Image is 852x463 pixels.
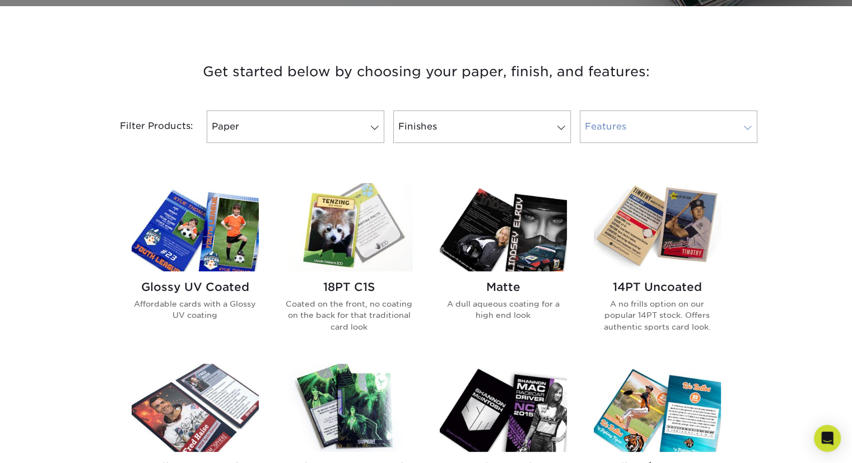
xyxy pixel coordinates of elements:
[393,110,571,143] a: Finishes
[580,110,757,143] a: Features
[132,298,259,321] p: Affordable cards with a Glossy UV coating
[594,183,721,271] img: 14PT Uncoated Trading Cards
[99,47,754,97] h3: Get started below by choosing your paper, finish, and features:
[594,298,721,332] p: A no frills option on our popular 14PT stock. Offers authentic sports card look.
[207,110,384,143] a: Paper
[440,183,567,271] img: Matte Trading Cards
[814,425,841,452] div: Open Intercom Messenger
[132,364,259,452] img: Silk Laminated Trading Cards
[594,364,721,452] img: Silk w/ Spot UV Trading Cards
[440,364,567,452] img: Inline Foil Trading Cards
[132,183,259,271] img: Glossy UV Coated Trading Cards
[90,110,202,143] div: Filter Products:
[594,183,721,350] a: 14PT Uncoated Trading Cards 14PT Uncoated A no frills option on our popular 14PT stock. Offers au...
[594,280,721,294] h2: 14PT Uncoated
[286,183,413,350] a: 18PT C1S Trading Cards 18PT C1S Coated on the front, no coating on the back for that traditional ...
[440,298,567,321] p: A dull aqueous coating for a high end look
[286,298,413,332] p: Coated on the front, no coating on the back for that traditional card look
[286,280,413,294] h2: 18PT C1S
[286,364,413,452] img: Glossy UV Coated w/ Inline Foil Trading Cards
[440,280,567,294] h2: Matte
[132,183,259,350] a: Glossy UV Coated Trading Cards Glossy UV Coated Affordable cards with a Glossy UV coating
[440,183,567,350] a: Matte Trading Cards Matte A dull aqueous coating for a high end look
[286,183,413,271] img: 18PT C1S Trading Cards
[132,280,259,294] h2: Glossy UV Coated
